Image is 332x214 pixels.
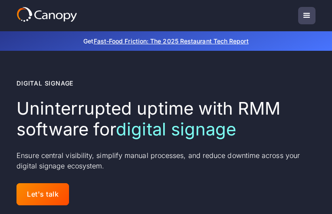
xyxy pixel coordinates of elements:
[16,98,316,140] h1: Uninterrupted uptime with RMM software for
[16,183,69,205] a: Let's talk
[94,37,249,45] a: Fast-Food Friction: The 2025 Restaurant Tech Report
[27,190,59,198] div: Let's talk
[16,150,316,171] p: Ensure central visibility, simplify manual processes, and reduce downtime across your digital sig...
[16,36,316,46] p: Get
[16,79,73,88] div: Digital Signage
[298,7,316,24] div: menu
[116,119,236,140] span: digital signage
